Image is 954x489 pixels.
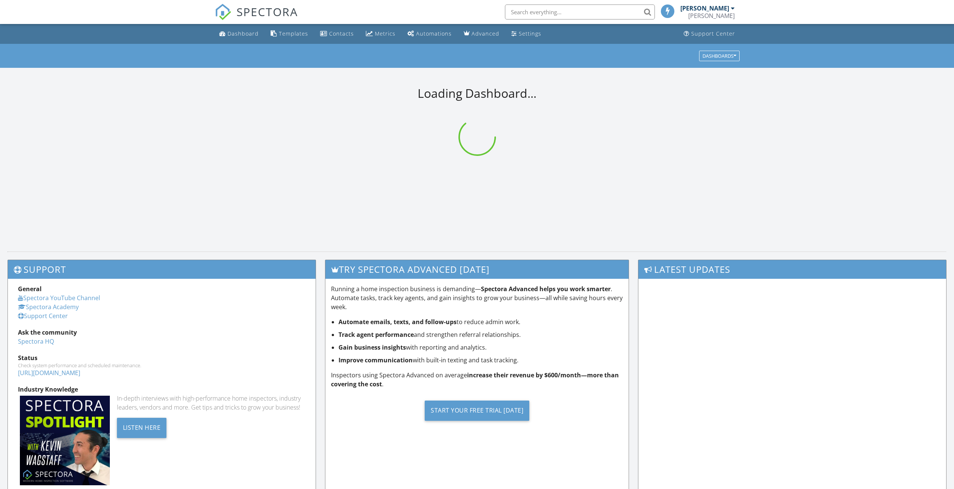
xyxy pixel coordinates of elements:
a: Contacts [317,27,357,41]
a: Support Center [18,312,68,320]
li: to reduce admin work. [338,317,623,326]
strong: Improve communication [338,356,413,364]
div: Industry Knowledge [18,385,306,394]
a: Spectora YouTube Channel [18,294,100,302]
div: Automations [416,30,452,37]
img: The Best Home Inspection Software - Spectora [215,4,231,20]
a: Start Your Free Trial [DATE] [331,395,623,426]
h3: Support [8,260,316,278]
div: Support Center [691,30,735,37]
div: Advanced [472,30,499,37]
div: Jesse Guzman [688,12,735,19]
div: Dashboards [702,53,736,58]
div: Settings [519,30,541,37]
a: Listen Here [117,423,167,431]
button: Dashboards [699,51,740,61]
li: with reporting and analytics. [338,343,623,352]
a: [URL][DOMAIN_NAME] [18,369,80,377]
div: In-depth interviews with high-performance home inspectors, industry leaders, vendors and more. Ge... [117,394,306,412]
a: Spectora HQ [18,337,54,345]
strong: Track agent performance [338,330,414,339]
div: Start Your Free Trial [DATE] [425,401,529,421]
div: Dashboard [228,30,259,37]
input: Search everything... [505,4,655,19]
a: SPECTORA [215,10,298,26]
div: Ask the community [18,328,306,337]
strong: Automate emails, texts, and follow-ups [338,318,457,326]
a: Metrics [363,27,398,41]
strong: Spectora Advanced helps you work smarter [481,285,611,293]
a: Automations (Basic) [404,27,455,41]
div: Status [18,353,306,362]
div: [PERSON_NAME] [680,4,729,12]
strong: increase their revenue by $600/month—more than covering the cost [331,371,619,388]
a: Settings [508,27,544,41]
a: Spectora Academy [18,303,79,311]
div: Contacts [329,30,354,37]
span: SPECTORA [237,4,298,19]
div: Templates [279,30,308,37]
div: Check system performance and scheduled maintenance. [18,362,306,368]
strong: Gain business insights [338,343,406,351]
img: Spectoraspolightmain [20,396,110,486]
strong: General [18,285,42,293]
li: with built-in texting and task tracking. [338,356,623,365]
h3: Latest Updates [638,260,946,278]
p: Inspectors using Spectora Advanced on average . [331,371,623,389]
a: Dashboard [216,27,262,41]
li: and strengthen referral relationships. [338,330,623,339]
h3: Try spectora advanced [DATE] [325,260,629,278]
a: Templates [268,27,311,41]
a: Support Center [681,27,738,41]
div: Listen Here [117,418,167,438]
p: Running a home inspection business is demanding— . Automate tasks, track key agents, and gain ins... [331,284,623,311]
a: Advanced [461,27,502,41]
div: Metrics [375,30,395,37]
